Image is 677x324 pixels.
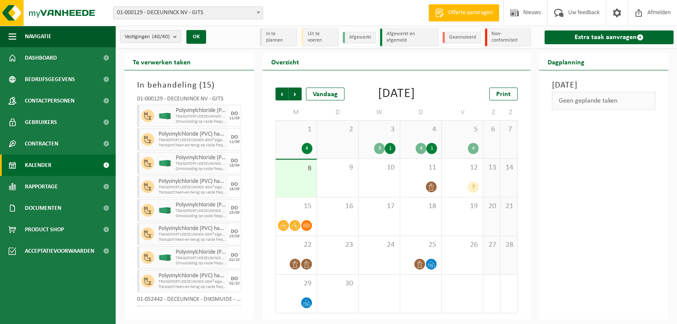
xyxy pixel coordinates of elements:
[159,131,226,138] span: Polyvinylchloride (PVC) hard, profielen en buizen, post-consumer
[276,88,288,100] span: Vorige
[301,28,338,46] li: Uit te voeren
[231,158,238,164] div: DO
[500,105,518,120] td: Z
[229,282,240,286] div: 02/10
[202,81,212,90] span: 15
[176,154,226,161] span: Polyvinylchloride (PVC) hard, profielen, pre-consumer
[446,240,479,250] span: 26
[229,258,240,262] div: 02/10
[539,53,593,70] h2: Dagplanning
[363,240,395,250] span: 24
[505,202,513,211] span: 21
[25,197,61,219] span: Documenten
[446,9,495,17] span: Offerte aanvragen
[468,143,479,154] div: 4
[114,7,263,19] span: 01-000129 - DECEUNINCK NV - GITS
[505,163,513,173] span: 14
[176,202,226,209] span: Polyvinylchloride (PVC) hard, profielen, pre-consumer
[260,28,297,46] li: In te plannen
[159,160,171,167] img: HK-XC-40-GN-00
[485,28,531,46] li: Non-conformiteit
[321,125,354,134] span: 2
[25,26,51,47] span: Navigatie
[280,164,312,173] span: 8
[231,229,238,234] div: DO
[152,34,170,39] count: (40/40)
[25,219,64,240] span: Product Shop
[25,133,58,154] span: Contracten
[400,105,442,120] td: D
[176,261,226,266] span: Omwisseling op vaste frequentie
[428,4,499,21] a: Offerte aanvragen
[186,30,206,44] button: OK
[404,240,437,250] span: 25
[505,240,513,250] span: 28
[176,161,226,167] span: TRANSPORT>DECEUNINCK PVC POST CONSUMER
[229,211,240,215] div: 25/09
[263,53,308,70] h2: Overzicht
[159,178,226,185] span: Polyvinylchloride (PVC) hard, profielen en buizen, post-consumer
[343,32,376,43] li: Afgewerkt
[280,125,312,134] span: 1
[446,125,479,134] span: 5
[231,276,238,282] div: DO
[552,79,656,92] h3: [DATE]
[159,237,226,242] span: Transport heen-en-terug op vaste frequentie
[159,254,171,261] img: HK-XC-40-GN-00
[404,202,437,211] span: 18
[229,164,240,168] div: 18/09
[25,240,94,262] span: Acceptatievoorwaarden
[159,138,226,143] span: TRANSPORT>DECEUNINCK 40m³ eigendom klant PVC, post-consumer
[321,163,354,173] span: 9
[159,143,226,148] span: Transport heen-en-terug op vaste frequentie
[229,234,240,239] div: 25/09
[317,105,359,120] td: D
[374,143,385,154] div: 3
[176,107,226,114] span: Polyvinylchloride (PVC) hard, profielen, pre-consumer
[483,105,500,120] td: Z
[446,202,479,211] span: 19
[159,207,171,214] img: HK-XC-40-GN-00
[176,249,226,256] span: Polyvinylchloride (PVC) hard, profielen, pre-consumer
[416,143,426,154] div: 4
[137,297,241,305] div: 01-052442 - DECEUNINCK - DIKSMUIDE - DIKSMUIDE
[229,140,240,144] div: 11/09
[231,253,238,258] div: DO
[363,202,395,211] span: 17
[229,116,240,121] div: 11/09
[378,88,415,100] div: [DATE]
[443,32,481,43] li: Geannuleerd
[231,111,238,116] div: DO
[124,53,199,70] h2: Te verwerken taken
[363,163,395,173] span: 10
[25,90,75,112] span: Contactpersonen
[231,206,238,211] div: DO
[385,143,395,154] div: 1
[446,163,479,173] span: 12
[176,119,226,124] span: Omwisseling op vaste frequentie
[468,182,479,193] div: 7
[137,96,241,105] div: 01-000129 - DECEUNINCK NV - GITS
[159,273,226,279] span: Polyvinylchloride (PVC) hard, profielen en buizen, post-consumer
[321,202,354,211] span: 16
[289,88,302,100] span: Volgende
[159,190,226,195] span: Transport heen-en-terug op vaste frequentie
[176,256,226,261] span: TRANSPORT>DECEUNINCK PVC POST CONSUMER
[276,105,317,120] td: M
[159,279,226,285] span: TRANSPORT>DECEUNINCK 40m³ eigendom klant PVC, post-consumer
[159,285,226,290] span: Transport heen-en-terug op vaste frequentie
[359,105,400,120] td: W
[159,185,226,190] span: TRANSPORT>DECEUNINCK 40m³ eigendom klant PVC, post-consumer
[25,112,57,133] span: Gebruikers
[505,125,513,134] span: 7
[125,30,170,43] span: Vestigingen
[380,28,439,46] li: Afgewerkt en afgemeld
[25,47,57,69] span: Dashboard
[159,113,171,119] img: HK-XC-40-GN-00
[113,6,263,19] span: 01-000129 - DECEUNINCK NV - GITS
[280,279,312,288] span: 29
[489,88,518,100] a: Print
[231,182,238,187] div: DO
[25,154,51,176] span: Kalender
[176,167,226,172] span: Omwisseling op vaste frequentie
